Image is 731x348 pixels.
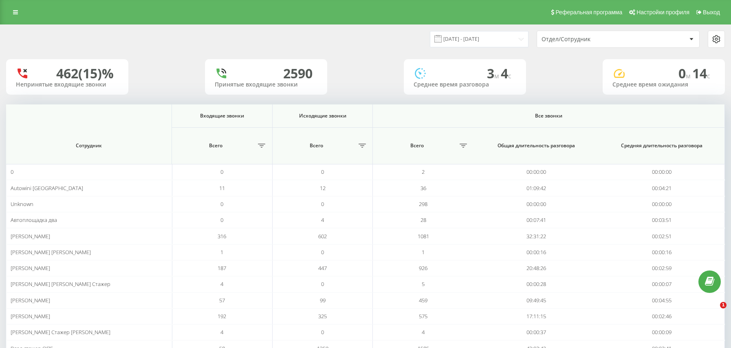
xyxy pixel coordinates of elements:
[219,184,225,192] span: 11
[11,233,50,240] span: [PERSON_NAME]
[220,248,223,256] span: 1
[599,164,725,180] td: 00:00:00
[555,9,622,16] span: Реферальная программа
[181,113,263,119] span: Входящие звонки
[56,66,114,81] div: 462 (15)%
[678,64,692,82] span: 0
[16,81,119,88] div: Непринятые входящие звонки
[473,260,599,276] td: 20:48:26
[320,184,326,192] span: 12
[484,142,590,149] span: Общая длительность разговора
[599,324,725,340] td: 00:00:09
[321,168,324,175] span: 0
[11,216,57,224] span: Автоплощадка два
[599,276,725,292] td: 00:00:07
[599,260,725,276] td: 00:02:59
[220,216,223,224] span: 0
[599,180,725,196] td: 00:04:21
[473,308,599,324] td: 17:11:15
[418,233,429,240] span: 1081
[419,313,427,320] span: 575
[419,297,427,304] span: 459
[281,113,364,119] span: Исходящие звонки
[11,297,50,304] span: [PERSON_NAME]
[318,313,327,320] span: 325
[218,264,226,272] span: 187
[422,168,425,175] span: 2
[176,142,255,149] span: Всего
[599,196,725,212] td: 00:00:00
[422,248,425,256] span: 1
[692,64,710,82] span: 14
[321,200,324,208] span: 0
[419,264,427,272] span: 926
[215,81,317,88] div: Принятые входящие звонки
[501,64,511,82] span: 4
[11,168,13,175] span: 0
[414,81,516,88] div: Среднее время разговора
[377,142,457,149] span: Всего
[11,200,33,208] span: Unknown
[318,233,327,240] span: 602
[320,297,326,304] span: 99
[686,71,692,80] span: м
[11,264,50,272] span: [PERSON_NAME]
[473,276,599,292] td: 00:00:28
[11,328,110,336] span: [PERSON_NAME] Стажер [PERSON_NAME]
[321,216,324,224] span: 4
[219,297,225,304] span: 57
[11,248,91,256] span: [PERSON_NAME] [PERSON_NAME]
[218,233,226,240] span: 316
[473,324,599,340] td: 00:00:37
[218,313,226,320] span: 192
[421,216,426,224] span: 28
[419,200,427,208] span: 298
[494,71,501,80] span: м
[11,313,50,320] span: [PERSON_NAME]
[508,71,511,80] span: c
[473,228,599,244] td: 32:31:22
[703,9,720,16] span: Выход
[321,248,324,256] span: 0
[11,184,83,192] span: Autowini [GEOGRAPHIC_DATA]
[11,280,110,288] span: [PERSON_NAME] [PERSON_NAME] Стажер
[321,280,324,288] span: 0
[277,142,356,149] span: Всего
[473,164,599,180] td: 00:00:00
[473,293,599,308] td: 09:49:45
[394,113,703,119] span: Все звонки
[703,302,723,321] iframe: Intercom live chat
[473,180,599,196] td: 01:09:42
[542,36,639,43] div: Отдел/Сотрудник
[422,328,425,336] span: 4
[707,71,710,80] span: c
[473,196,599,212] td: 00:00:00
[599,212,725,228] td: 00:03:51
[422,280,425,288] span: 5
[220,168,223,175] span: 0
[636,9,689,16] span: Настройки профиля
[473,244,599,260] td: 00:00:16
[283,66,313,81] div: 2590
[599,228,725,244] td: 00:02:51
[321,328,324,336] span: 0
[220,280,223,288] span: 4
[220,328,223,336] span: 4
[599,308,725,324] td: 00:02:46
[220,200,223,208] span: 0
[612,81,715,88] div: Среднее время ожидания
[473,212,599,228] td: 00:07:41
[318,264,327,272] span: 447
[487,64,501,82] span: 3
[720,302,727,308] span: 1
[18,142,159,149] span: Сотрудник
[609,142,715,149] span: Средняя длительность разговора
[599,244,725,260] td: 00:00:16
[421,184,426,192] span: 36
[599,293,725,308] td: 00:04:55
